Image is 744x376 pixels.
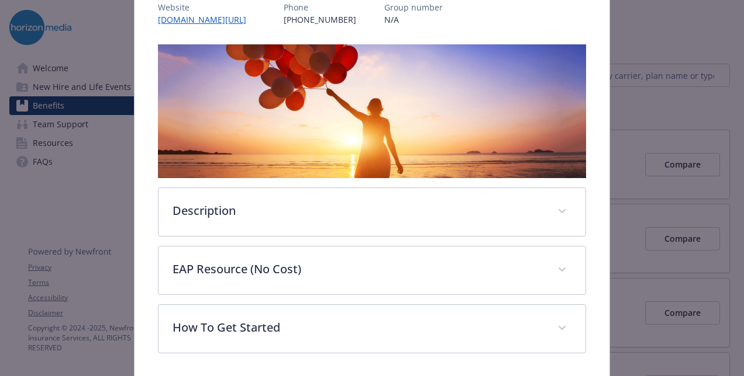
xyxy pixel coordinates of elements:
[173,260,543,278] p: EAP Resource (No Cost)
[158,1,256,13] p: Website
[384,13,443,26] p: N/A
[384,1,443,13] p: Group number
[159,188,585,236] div: Description
[284,13,356,26] p: [PHONE_NUMBER]
[159,246,585,294] div: EAP Resource (No Cost)
[173,319,543,336] p: How To Get Started
[159,305,585,353] div: How To Get Started
[284,1,356,13] p: Phone
[158,14,256,25] a: [DOMAIN_NAME][URL]
[173,202,543,220] p: Description
[158,44,586,178] img: banner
